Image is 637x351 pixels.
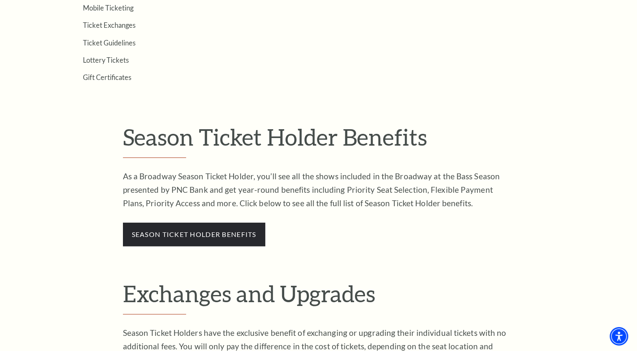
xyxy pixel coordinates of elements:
[123,170,514,210] p: As a Broadway Season Ticket Holder, you’ll see all the shows included in the Broadway at the Bass...
[83,56,129,64] a: Lottery Tickets
[132,230,256,238] a: season ticket holder benefits
[83,4,133,12] a: Mobile Ticketing
[610,327,628,346] div: Accessibility Menu
[83,39,136,47] a: Ticket Guidelines
[123,280,514,314] h2: Exchanges and Upgrades
[83,73,131,81] a: Gift Certificates
[83,21,136,29] a: Ticket Exchanges
[123,123,514,158] h2: Season Ticket Holder Benefits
